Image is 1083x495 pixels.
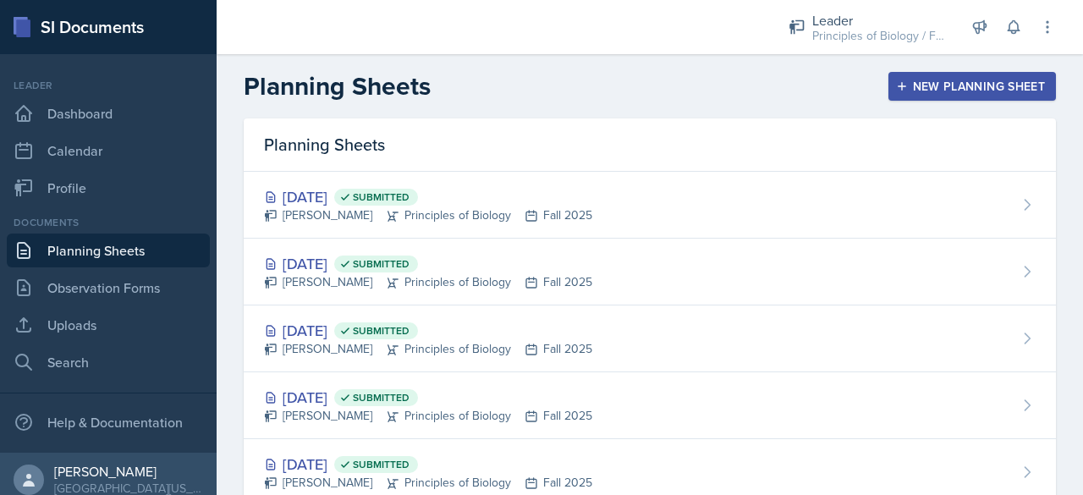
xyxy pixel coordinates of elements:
a: [DATE] Submitted [PERSON_NAME]Principles of BiologyFall 2025 [244,372,1056,439]
a: Dashboard [7,96,210,130]
a: [DATE] Submitted [PERSON_NAME]Principles of BiologyFall 2025 [244,305,1056,372]
span: Submitted [353,190,410,204]
a: [DATE] Submitted [PERSON_NAME]Principles of BiologyFall 2025 [244,172,1056,239]
div: Documents [7,215,210,230]
div: Leader [812,10,948,30]
span: Submitted [353,257,410,271]
div: [PERSON_NAME] Principles of Biology Fall 2025 [264,474,592,492]
a: Uploads [7,308,210,342]
a: [DATE] Submitted [PERSON_NAME]Principles of BiologyFall 2025 [244,239,1056,305]
a: Search [7,345,210,379]
div: [DATE] [264,453,592,476]
h2: Planning Sheets [244,71,431,102]
a: Profile [7,171,210,205]
div: [DATE] [264,185,592,208]
div: New Planning Sheet [899,80,1045,93]
div: [DATE] [264,319,592,342]
a: Calendar [7,134,210,168]
div: Principles of Biology / Fall 2025 [812,27,948,45]
div: Help & Documentation [7,405,210,439]
div: Leader [7,78,210,93]
div: [DATE] [264,386,592,409]
div: [DATE] [264,252,592,275]
button: New Planning Sheet [888,72,1056,101]
div: [PERSON_NAME] Principles of Biology Fall 2025 [264,407,592,425]
div: [PERSON_NAME] Principles of Biology Fall 2025 [264,273,592,291]
span: Submitted [353,324,410,338]
div: [PERSON_NAME] Principles of Biology Fall 2025 [264,340,592,358]
span: Submitted [353,391,410,404]
div: [PERSON_NAME] [54,463,203,480]
a: Observation Forms [7,271,210,305]
span: Submitted [353,458,410,471]
div: [PERSON_NAME] Principles of Biology Fall 2025 [264,206,592,224]
a: Planning Sheets [7,234,210,267]
div: Planning Sheets [244,118,1056,172]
